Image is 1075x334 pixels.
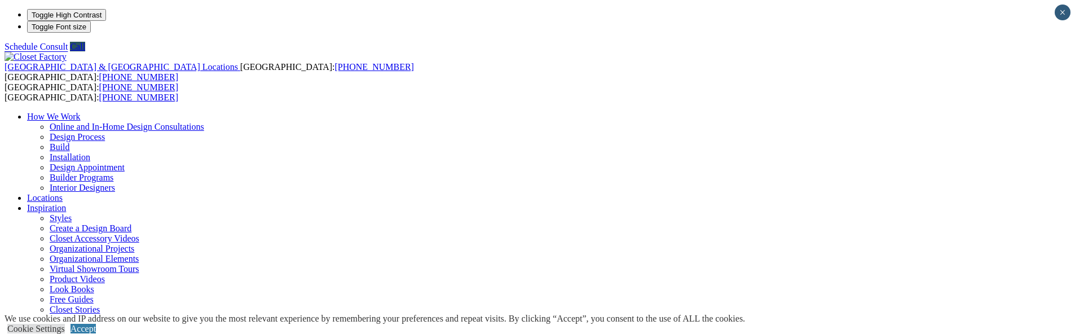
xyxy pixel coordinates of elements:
[50,213,72,223] a: Styles
[50,274,105,284] a: Product Videos
[50,183,115,192] a: Interior Designers
[50,284,94,294] a: Look Books
[27,9,106,21] button: Toggle High Contrast
[50,254,139,263] a: Organizational Elements
[27,112,81,121] a: How We Work
[50,305,100,314] a: Closet Stories
[99,93,178,102] a: [PHONE_NUMBER]
[50,264,139,274] a: Virtual Showroom Tours
[334,62,413,72] a: [PHONE_NUMBER]
[27,203,66,213] a: Inspiration
[5,62,414,82] span: [GEOGRAPHIC_DATA]: [GEOGRAPHIC_DATA]:
[27,21,91,33] button: Toggle Font size
[50,223,131,233] a: Create a Design Board
[32,23,86,31] span: Toggle Font size
[5,42,68,51] a: Schedule Consult
[99,72,178,82] a: [PHONE_NUMBER]
[5,82,178,102] span: [GEOGRAPHIC_DATA]: [GEOGRAPHIC_DATA]:
[50,132,105,142] a: Design Process
[50,122,204,131] a: Online and In-Home Design Consultations
[5,52,67,62] img: Closet Factory
[70,42,85,51] a: Call
[1055,5,1070,20] button: Close
[50,152,90,162] a: Installation
[27,193,63,203] a: Locations
[50,295,94,304] a: Free Guides
[32,11,102,19] span: Toggle High Contrast
[7,324,65,333] a: Cookie Settings
[5,62,240,72] a: [GEOGRAPHIC_DATA] & [GEOGRAPHIC_DATA] Locations
[50,162,125,172] a: Design Appointment
[50,142,70,152] a: Build
[50,244,134,253] a: Organizational Projects
[99,82,178,92] a: [PHONE_NUMBER]
[71,324,96,333] a: Accept
[5,314,745,324] div: We use cookies and IP address on our website to give you the most relevant experience by remember...
[50,173,113,182] a: Builder Programs
[5,62,238,72] span: [GEOGRAPHIC_DATA] & [GEOGRAPHIC_DATA] Locations
[50,234,139,243] a: Closet Accessory Videos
